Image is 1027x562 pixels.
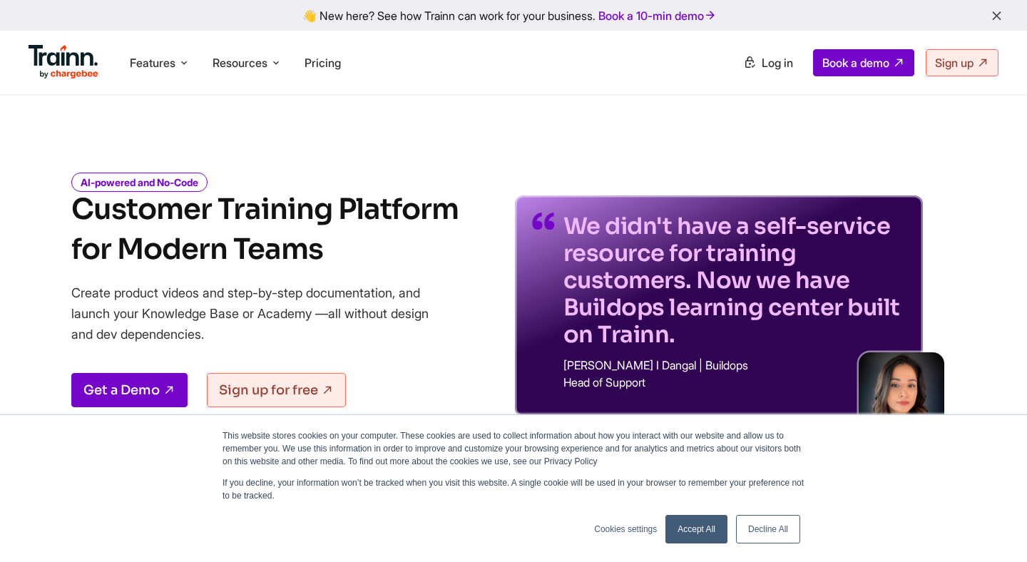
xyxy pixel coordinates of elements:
p: Head of Support [563,377,906,388]
span: Features [130,55,175,71]
h1: Customer Training Platform for Modern Teams [71,190,459,270]
p: We didn't have a self-service resource for training customers. Now we have Buildops learning cent... [563,213,906,348]
span: Sign up [935,56,974,70]
img: Trainn Logo [29,45,98,79]
a: Pricing [305,56,341,70]
a: Cookies settings [594,523,657,536]
a: Sign up [926,49,998,76]
a: Sign up for free [207,373,346,407]
span: Resources [213,55,267,71]
a: Get a Demo [71,373,188,407]
img: quotes-purple.41a7099.svg [532,213,555,230]
a: Book a demo [813,49,914,76]
a: Decline All [736,515,800,543]
a: Accept All [665,515,727,543]
span: Log in [762,56,793,70]
p: If you decline, your information won’t be tracked when you visit this website. A single cookie wi... [223,476,804,502]
p: Create product videos and step-by-step documentation, and launch your Knowledge Base or Academy —... [71,282,449,344]
a: Book a 10-min demo [596,6,720,26]
span: Book a demo [822,56,889,70]
a: Log in [735,50,802,76]
p: [PERSON_NAME] I Dangal | Buildops [563,359,906,371]
img: sabina-buildops.d2e8138.png [859,352,944,438]
i: AI-powered and No-Code [71,173,208,192]
p: This website stores cookies on your computer. These cookies are used to collect information about... [223,429,804,468]
div: 👋 New here? See how Trainn can work for your business. [9,9,1018,22]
